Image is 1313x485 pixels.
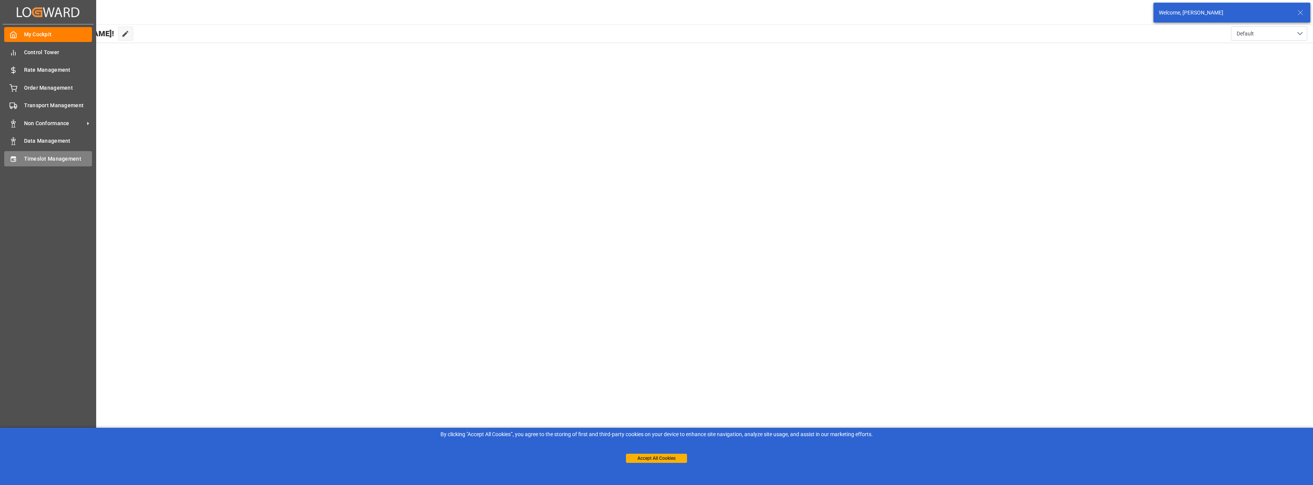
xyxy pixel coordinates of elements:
a: Transport Management [4,98,92,113]
button: open menu [1231,26,1307,41]
span: Order Management [24,84,92,92]
span: Data Management [24,137,92,145]
a: My Cockpit [4,27,92,42]
div: By clicking "Accept All Cookies”, you agree to the storing of first and third-party cookies on yo... [5,430,1308,438]
span: Rate Management [24,66,92,74]
span: Default [1237,30,1254,38]
span: Timeslot Management [24,155,92,163]
div: Welcome, [PERSON_NAME] [1159,9,1290,17]
span: My Cockpit [24,31,92,39]
a: Control Tower [4,45,92,60]
a: Rate Management [4,63,92,77]
span: Transport Management [24,102,92,110]
span: Non Conformance [24,119,84,127]
span: Control Tower [24,48,92,56]
a: Timeslot Management [4,151,92,166]
span: Hello [PERSON_NAME]! [32,26,114,41]
a: Order Management [4,80,92,95]
a: Data Management [4,134,92,148]
button: Accept All Cookies [626,454,687,463]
